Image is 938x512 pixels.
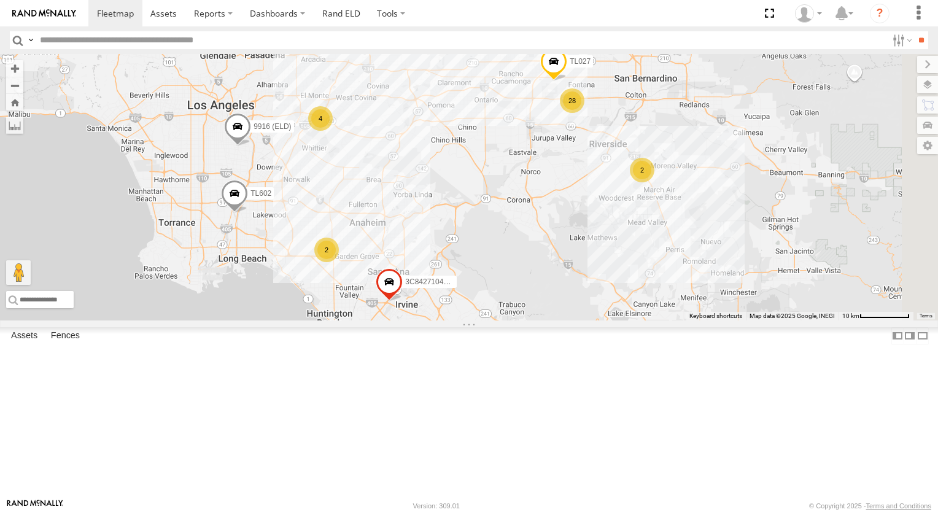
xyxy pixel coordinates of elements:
label: Assets [5,327,44,344]
div: 2 [630,158,654,182]
button: Keyboard shortcuts [689,312,742,320]
span: 3C8427104DF8 [405,277,457,286]
button: Map Scale: 10 km per 78 pixels [839,312,913,320]
button: Zoom in [6,60,23,77]
a: Terms and Conditions [866,502,931,510]
button: Zoom out [6,77,23,94]
span: 9916 (ELD) [254,122,291,131]
span: Map data ©2025 Google, INEGI [750,312,835,319]
label: Fences [45,327,86,344]
button: Drag Pegman onto the map to open Street View [6,260,31,285]
label: Search Filter Options [888,31,914,49]
a: Terms (opens in new tab) [920,314,932,319]
div: 4 [308,106,333,131]
img: rand-logo.svg [12,9,76,18]
span: TL027 [570,57,591,66]
i: ? [870,4,890,23]
label: Measure [6,117,23,134]
div: Version: 309.01 [413,502,460,510]
label: Dock Summary Table to the Left [891,327,904,345]
button: Zoom Home [6,94,23,111]
a: Visit our Website [7,500,63,512]
label: Dock Summary Table to the Right [904,327,916,345]
div: 28 [560,88,584,113]
label: Search Query [26,31,36,49]
div: Daniel Del Muro [791,4,826,23]
label: Hide Summary Table [917,327,929,345]
div: 2 [314,238,339,262]
span: 10 km [842,312,859,319]
label: Map Settings [917,137,938,154]
span: TL602 [250,189,271,198]
div: © Copyright 2025 - [809,502,931,510]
